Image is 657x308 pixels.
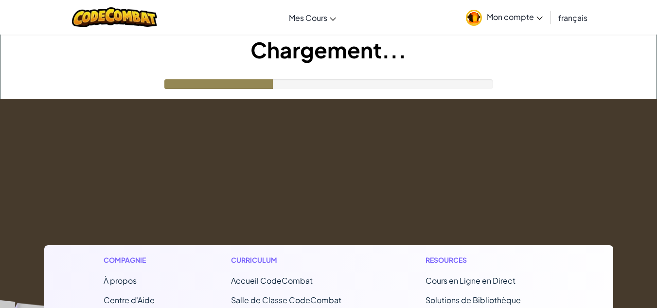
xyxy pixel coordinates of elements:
[553,4,592,31] a: français
[104,255,164,265] h1: Compagnie
[487,12,543,22] span: Mon compte
[466,10,482,26] img: avatar
[0,35,657,65] h1: Chargement...
[461,2,548,33] a: Mon compte
[104,295,155,305] a: Centre d'Aide
[104,275,137,286] a: À propos
[289,13,327,23] span: Mes Cours
[231,255,359,265] h1: Curriculum
[426,295,521,305] a: Solutions de Bibliothèque
[426,275,515,286] a: Cours en Ligne en Direct
[558,13,587,23] span: français
[284,4,341,31] a: Mes Cours
[72,7,157,27] img: CodeCombat logo
[231,295,341,305] a: Salle de Classe CodeCombat
[426,255,553,265] h1: Resources
[231,275,313,286] span: Accueil CodeCombat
